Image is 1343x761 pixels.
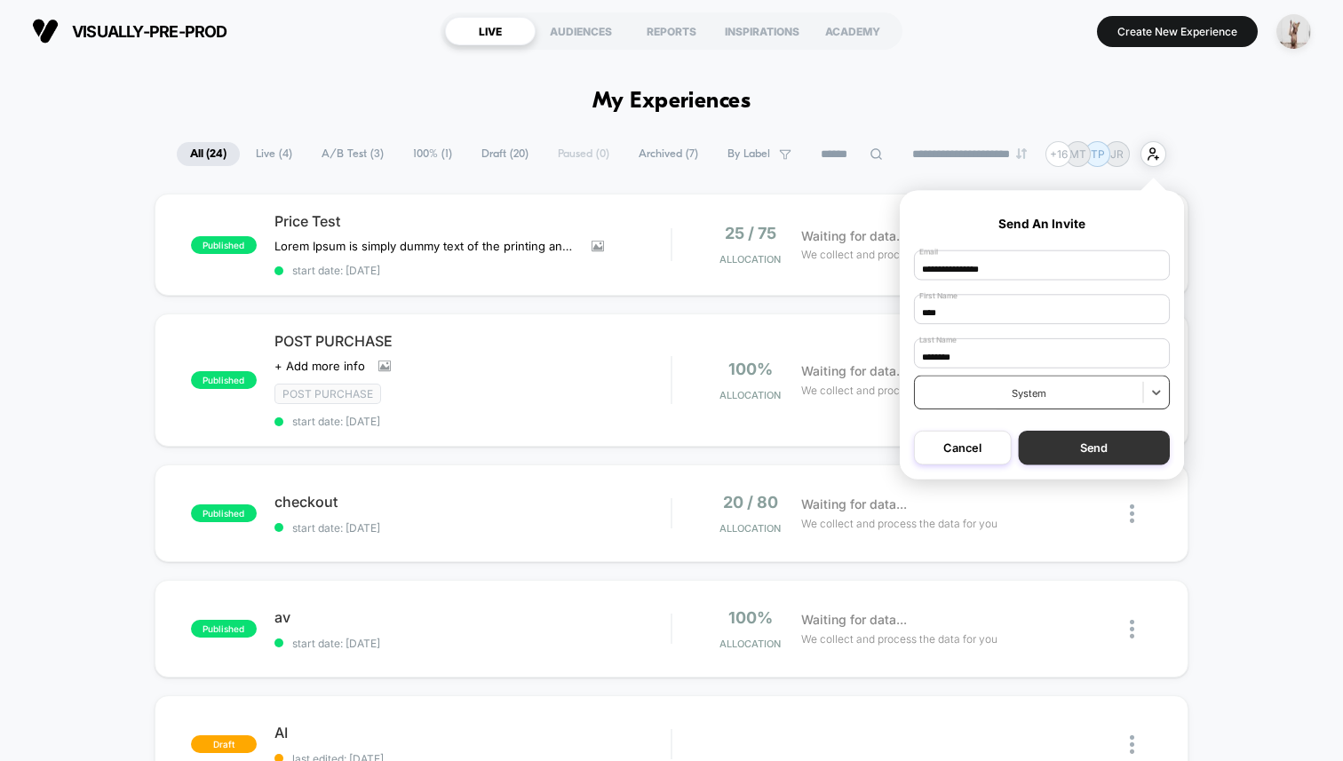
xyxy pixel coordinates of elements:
[274,212,671,230] span: Price Test
[536,17,626,45] div: AUDIENCES
[274,332,671,350] span: POST PURCHASE
[719,253,781,266] span: Allocation
[801,361,907,381] span: Waiting for data...
[719,389,781,401] span: Allocation
[1091,147,1105,161] p: TP
[274,521,671,535] span: start date: [DATE]
[717,17,807,45] div: INSPIRATIONS
[32,18,59,44] img: Visually logo
[801,515,997,532] span: We collect and process the data for you
[592,89,751,115] h1: My Experiences
[728,608,773,627] span: 100%
[242,142,306,166] span: Live ( 4 )
[625,142,711,166] span: Archived ( 7 )
[719,522,781,535] span: Allocation
[807,17,898,45] div: ACADEMY
[308,142,397,166] span: A/B Test ( 3 )
[27,17,233,45] button: visually-pre-prod
[274,493,671,511] span: checkout
[725,224,776,242] span: 25 / 75
[400,142,465,166] span: 100% ( 1 )
[914,431,1011,464] button: Cancel
[801,382,997,399] span: We collect and process the data for you
[191,371,257,389] span: published
[468,142,542,166] span: Draft ( 20 )
[1069,147,1086,161] p: MT
[801,610,907,630] span: Waiting for data...
[191,236,257,254] span: published
[1130,504,1134,523] img: close
[274,359,365,373] span: + Add more info
[274,264,671,277] span: start date: [DATE]
[72,22,227,41] span: visually-pre-prod
[727,147,770,161] span: By Label
[801,246,997,263] span: We collect and process the data for you
[1018,431,1170,464] button: Send
[191,735,257,753] span: draft
[728,360,773,378] span: 100%
[801,226,907,246] span: Waiting for data...
[719,638,781,650] span: Allocation
[445,17,536,45] div: LIVE
[274,724,671,741] span: AI
[1016,148,1027,159] img: end
[1045,141,1071,167] div: + 16
[1130,620,1134,638] img: close
[274,608,671,626] span: av
[1271,13,1316,50] button: ppic
[274,415,671,428] span: start date: [DATE]
[191,504,257,522] span: published
[274,384,381,404] span: Post Purchase
[801,630,997,647] span: We collect and process the data for you
[177,142,240,166] span: All ( 24 )
[723,493,778,511] span: 20 / 80
[1110,147,1124,161] p: JR
[191,620,257,638] span: published
[1276,14,1311,49] img: ppic
[914,217,1170,231] p: Send An Invite
[274,239,578,253] span: Lorem Ipsum is simply dummy text of the printing and typesetting industry. Lorem Ipsum has been t...
[1097,16,1258,47] button: Create New Experience
[1130,735,1134,754] img: close
[274,637,671,650] span: start date: [DATE]
[626,17,717,45] div: REPORTS
[801,495,907,514] span: Waiting for data...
